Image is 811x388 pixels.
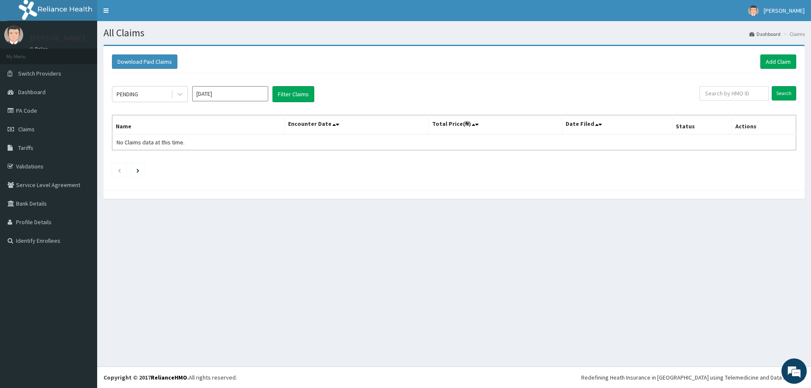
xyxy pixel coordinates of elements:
th: Actions [732,115,796,135]
span: Switch Providers [18,70,61,77]
th: Encounter Date [284,115,428,135]
th: Total Price(₦) [428,115,562,135]
footer: All rights reserved. [97,366,811,388]
p: [PERSON_NAME] [30,34,85,42]
a: RelianceHMO [151,374,187,381]
th: Name [112,115,285,135]
a: Add Claim [760,54,796,69]
a: Next page [136,166,139,174]
input: Search by HMO ID [699,86,769,100]
th: Date Filed [562,115,672,135]
div: Redefining Heath Insurance in [GEOGRAPHIC_DATA] using Telemedicine and Data Science! [581,373,805,382]
h1: All Claims [103,27,805,38]
span: No Claims data at this time. [117,138,185,146]
span: Claims [18,125,35,133]
input: Search [772,86,796,100]
span: [PERSON_NAME] [764,7,805,14]
span: Tariffs [18,144,33,152]
img: User Image [4,25,23,44]
div: PENDING [117,90,138,98]
input: Select Month and Year [192,86,268,101]
a: Online [30,46,50,52]
span: Dashboard [18,88,46,96]
li: Claims [781,30,805,38]
a: Previous page [117,166,121,174]
strong: Copyright © 2017 . [103,374,189,381]
button: Download Paid Claims [112,54,177,69]
a: Dashboard [749,30,781,38]
th: Status [672,115,732,135]
img: User Image [748,5,759,16]
button: Filter Claims [272,86,314,102]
